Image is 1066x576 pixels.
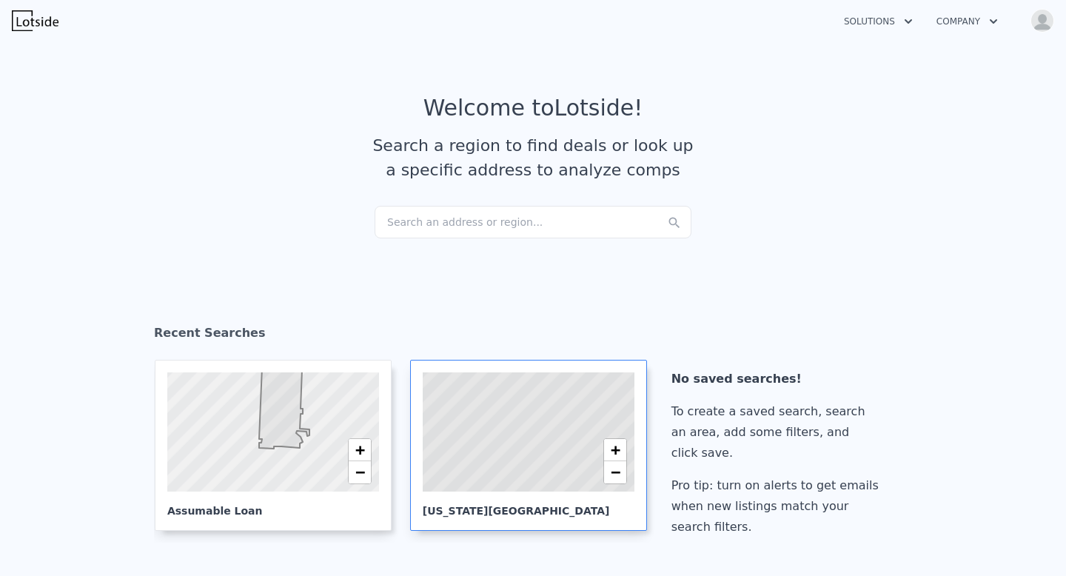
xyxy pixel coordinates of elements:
div: Assumable Loan [167,492,379,518]
button: Company [925,8,1010,35]
div: [US_STATE][GEOGRAPHIC_DATA] [423,492,634,518]
img: Lotside [12,10,58,31]
span: − [611,463,620,481]
div: Pro tip: turn on alerts to get emails when new listings match your search filters. [671,475,885,538]
span: + [611,441,620,459]
div: Recent Searches [154,312,912,360]
div: Welcome to Lotside ! [423,95,643,121]
div: To create a saved search, search an area, add some filters, and click save. [671,401,885,463]
span: + [355,441,365,459]
img: avatar [1030,9,1054,33]
a: Zoom in [349,439,371,461]
button: Solutions [832,8,925,35]
span: − [355,463,365,481]
div: No saved searches! [671,369,885,389]
div: Search an address or region... [375,206,691,238]
a: Zoom out [349,461,371,483]
a: Assumable Loan [155,360,403,531]
div: Search a region to find deals or look up a specific address to analyze comps [367,133,699,182]
a: Zoom in [604,439,626,461]
a: Zoom out [604,461,626,483]
a: [US_STATE][GEOGRAPHIC_DATA] [410,360,659,531]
